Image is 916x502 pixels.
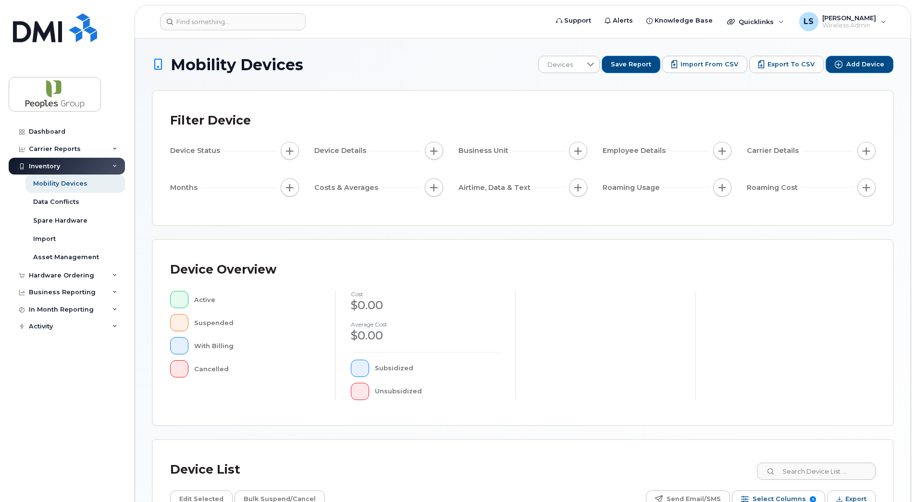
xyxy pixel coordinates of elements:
[747,146,802,156] span: Carrier Details
[757,463,876,480] input: Search Device List ...
[194,360,320,377] div: Cancelled
[611,60,651,69] span: Save Report
[681,60,738,69] span: Import from CSV
[458,146,511,156] span: Business Unit
[170,257,276,282] div: Device Overview
[314,183,381,193] span: Costs & Averages
[170,183,200,193] span: Months
[375,360,500,377] div: Subsidized
[767,60,815,69] span: Export to CSV
[351,321,500,327] h4: Average cost
[170,146,223,156] span: Device Status
[375,383,500,400] div: Unsubsidized
[314,146,369,156] span: Device Details
[603,183,663,193] span: Roaming Usage
[351,327,500,344] div: $0.00
[603,146,668,156] span: Employee Details
[458,183,533,193] span: Airtime, Data & Text
[194,291,320,308] div: Active
[602,56,660,73] button: Save Report
[351,291,500,297] h4: cost
[171,56,303,73] span: Mobility Devices
[846,60,884,69] span: Add Device
[194,314,320,331] div: Suspended
[170,108,251,133] div: Filter Device
[749,56,824,73] button: Export to CSV
[662,56,747,73] button: Import from CSV
[539,56,582,74] span: Devices
[194,337,320,354] div: With Billing
[170,457,240,482] div: Device List
[747,183,801,193] span: Roaming Cost
[826,56,893,73] button: Add Device
[351,297,500,314] div: $0.00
